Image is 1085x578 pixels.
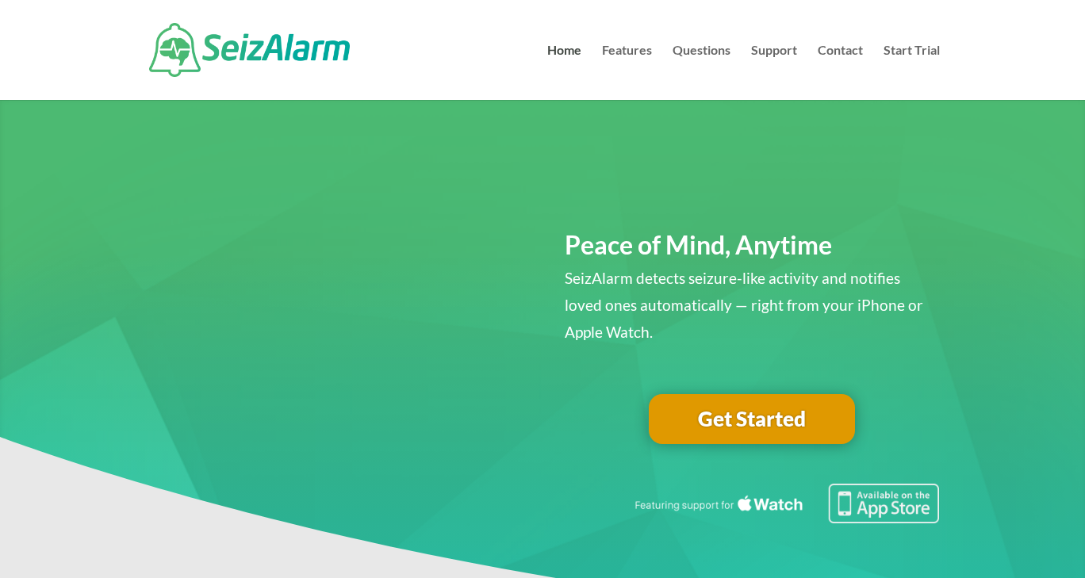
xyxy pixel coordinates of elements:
a: Features [602,44,652,100]
span: Peace of Mind, Anytime [565,229,832,260]
a: Featuring seizure detection support for the Apple Watch [632,508,940,526]
a: Support [751,44,797,100]
a: Questions [673,44,730,100]
a: Get Started [649,394,855,445]
img: Seizure detection available in the Apple App Store. [632,484,940,523]
span: SeizAlarm detects seizure-like activity and notifies loved ones automatically — right from your i... [565,269,923,341]
a: Home [547,44,581,100]
a: Start Trial [884,44,940,100]
img: SeizAlarm [149,23,350,77]
a: Contact [818,44,863,100]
